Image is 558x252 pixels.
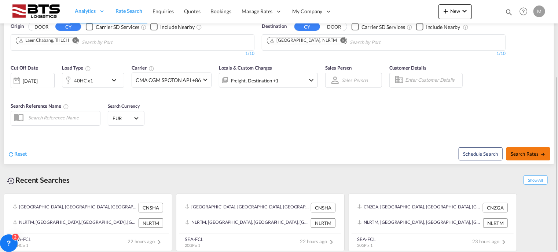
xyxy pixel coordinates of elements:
span: New [441,8,469,14]
button: Remove [336,37,347,45]
span: Quotes [184,8,200,14]
div: icon-refreshReset [8,150,27,158]
span: My Company [293,8,323,15]
div: M [533,5,545,17]
input: Enter Customer Details [405,75,460,86]
div: Include Nearby [160,23,195,31]
md-icon: icon-chevron-right [155,238,164,247]
div: Carrier SD Services [361,23,405,31]
div: 1/10 [11,51,254,57]
button: DOOR [29,23,54,31]
div: CNZGA [483,203,508,212]
md-icon: Unchecked: Ignores neighbouring ports when fetching rates.Checked : Includes neighbouring ports w... [196,24,202,30]
button: CY [294,22,320,31]
div: Recent Searches [4,172,73,188]
div: CNSHA, Shanghai, China, Greater China & Far East Asia, Asia Pacific [13,203,137,212]
div: NLRTM [311,218,335,228]
img: cdcc71d0be7811ed9adfbf939d2aa0e8.png [11,3,60,20]
md-icon: Your search will be saved by the below given name [63,104,69,110]
button: CY [55,22,81,31]
span: 20GP x 1 [357,243,372,248]
md-checkbox: Checkbox No Ink [150,23,195,30]
recent-search-card: [GEOGRAPHIC_DATA], [GEOGRAPHIC_DATA], [GEOGRAPHIC_DATA], [GEOGRAPHIC_DATA] & [GEOGRAPHIC_DATA], [... [4,194,172,252]
div: NLRTM, Rotterdam, Netherlands, Western Europe, Europe [357,218,481,228]
md-icon: icon-chevron-down [460,7,469,15]
md-icon: icon-information-outline [85,66,91,71]
button: Remove [67,37,78,45]
span: Destination [262,23,287,30]
md-icon: icon-magnify [505,8,513,16]
span: Customer Details [389,65,426,71]
span: EUR [113,115,133,122]
md-icon: Unchecked: Search for CY (Container Yard) services for all selected carriers.Checked : Search for... [407,24,412,30]
div: Rotterdam, NLRTM [269,37,337,44]
input: Search Reference Name [25,112,100,123]
span: 23 hours ago [472,238,508,244]
span: Search Currency [108,103,140,109]
div: SEA-FCL [357,236,376,242]
span: Enquiries [153,8,174,14]
span: Carrier [132,65,154,71]
span: Origin [11,23,24,30]
span: Sales Person [325,65,352,71]
span: Cut Off Date [11,65,38,71]
span: Manage Rates [242,8,273,15]
md-icon: icon-chevron-right [327,238,336,247]
span: Load Type [62,65,91,71]
div: 40HC x1icon-chevron-down [62,73,124,88]
span: Bookings [211,8,231,14]
md-checkbox: Checkbox No Ink [416,23,460,30]
div: Press delete to remove this chip. [269,37,339,44]
md-icon: icon-chevron-down [110,76,122,85]
div: CNSHA [311,203,335,212]
md-icon: icon-refresh [8,151,14,157]
div: SEA-FCL [185,236,203,242]
button: DOOR [321,23,347,31]
button: icon-plus 400-fgNewicon-chevron-down [438,4,472,19]
input: Chips input. [350,37,420,48]
md-checkbox: Checkbox No Ink [86,23,139,30]
div: Laem Chabang, THLCH [18,37,69,44]
md-datepicker: Select [11,87,16,97]
span: Search Reference Name [11,103,69,109]
span: 40HC x 1 [12,243,28,248]
span: 22 hours ago [300,238,336,244]
div: CNZGA, Zhongshan, China, Greater China & Far East Asia, Asia Pacific [357,203,481,212]
span: Help [517,5,530,18]
div: OriginDOOR CY Checkbox No InkUnchecked: Search for CY (Container Yard) services for all selected ... [4,12,554,164]
recent-search-card: CNZGA, [GEOGRAPHIC_DATA], [GEOGRAPHIC_DATA], [GEOGRAPHIC_DATA] & [GEOGRAPHIC_DATA], [GEOGRAPHIC_D... [348,194,517,252]
md-icon: The selected Trucker/Carrierwill be displayed in the rate results If the rates are from another f... [148,66,154,71]
div: CNSHA, Shanghai, China, Greater China & Far East Asia, Asia Pacific [185,203,309,212]
span: Locals & Custom Charges [219,65,272,71]
div: NLRTM [483,218,508,228]
md-icon: icon-arrow-right [541,152,546,157]
span: Search Rates [511,151,546,157]
div: NLRTM [139,218,163,228]
recent-search-card: [GEOGRAPHIC_DATA], [GEOGRAPHIC_DATA], [GEOGRAPHIC_DATA], [GEOGRAPHIC_DATA] & [GEOGRAPHIC_DATA], [... [176,194,345,252]
div: [DATE] [11,73,55,88]
md-select: Select Currency: € EUREuro [112,113,140,123]
span: 20GP x 1 [185,243,200,248]
md-chips-wrap: Chips container. Use arrow keys to select chips. [266,35,423,48]
button: Search Ratesicon-arrow-right [506,147,550,160]
div: NLRTM, Rotterdam, Netherlands, Western Europe, Europe [185,218,309,228]
div: Include Nearby [426,23,460,31]
div: Press delete to remove this chip. [18,37,70,44]
div: Freight Destination Factory Stuffingicon-chevron-down [219,73,318,88]
md-icon: Unchecked: Search for CY (Container Yard) services for all selected carriers.Checked : Search for... [141,24,147,30]
md-checkbox: Checkbox No Ink [352,23,405,30]
span: Reset [14,151,27,157]
div: icon-magnify [505,8,513,19]
div: 1/10 [262,51,506,57]
div: Carrier SD Services [96,23,139,31]
input: Chips input. [82,37,151,48]
md-icon: icon-chevron-right [499,238,508,247]
div: NLRTM, Rotterdam, Netherlands, Western Europe, Europe [13,218,137,228]
div: Freight Destination Factory Stuffing [231,75,279,86]
span: CMA CGM SPOTON API +86 [136,77,201,84]
md-select: Sales Person [341,75,369,85]
div: Help [517,5,533,18]
div: SEA-FCL [12,236,31,242]
span: Analytics [75,7,96,15]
